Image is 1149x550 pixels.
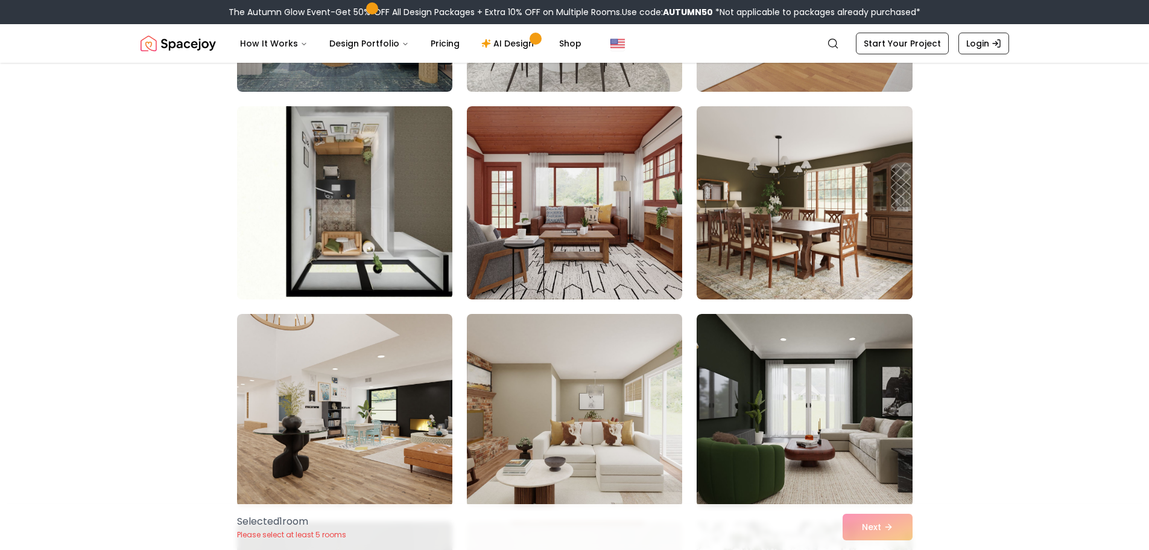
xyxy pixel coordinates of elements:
[472,31,547,56] a: AI Design
[697,314,912,507] img: Room room-54
[610,36,625,51] img: United States
[229,6,920,18] div: The Autumn Glow Event-Get 50% OFF All Design Packages + Extra 10% OFF on Multiple Rooms.
[421,31,469,56] a: Pricing
[237,314,452,507] img: Room room-52
[461,309,688,512] img: Room room-53
[320,31,419,56] button: Design Portfolio
[713,6,920,18] span: *Not applicable to packages already purchased*
[549,31,591,56] a: Shop
[237,530,346,540] p: Please select at least 5 rooms
[856,33,949,54] a: Start Your Project
[141,31,216,56] a: Spacejoy
[141,24,1009,63] nav: Global
[237,514,346,529] p: Selected 1 room
[958,33,1009,54] a: Login
[622,6,713,18] span: Use code:
[230,31,317,56] button: How It Works
[467,106,682,299] img: Room room-50
[663,6,713,18] b: AUTUMN50
[697,106,912,299] img: Room room-51
[230,31,591,56] nav: Main
[237,106,452,299] img: Room room-49
[141,31,216,56] img: Spacejoy Logo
